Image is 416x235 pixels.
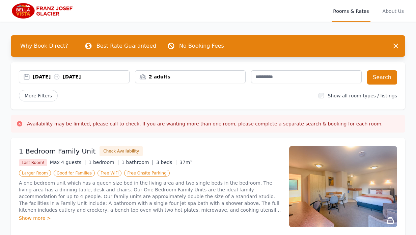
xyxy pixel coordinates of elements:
[98,170,122,177] span: Free WiFi
[19,170,51,177] span: Larger Room
[54,170,95,177] span: Good for Families
[19,180,281,213] p: A one bedroom unit which has a queen size bed in the living area and two single beds in the bedro...
[156,160,177,165] span: 3 beds |
[179,42,224,50] p: No Booking Fees
[19,146,95,156] h3: 1 Bedroom Family Unit
[89,160,119,165] span: 1 bedroom |
[100,146,143,156] button: Check Availability
[19,159,47,166] span: Last Room!
[19,215,281,221] div: Show more >
[27,120,383,127] h3: Availability may be limited, please call to check. If you are wanting more than one room, please ...
[96,42,156,50] p: Best Rate Guaranteed
[50,160,86,165] span: Max 4 guests |
[33,73,129,80] div: [DATE] [DATE]
[19,90,58,101] span: More Filters
[15,39,74,53] span: Why Book Direct?
[135,73,245,80] div: 2 adults
[124,170,169,177] span: Free Onsite Parking
[179,160,192,165] span: 37m²
[11,3,76,19] img: Bella Vista Franz Josef Glacier
[328,93,397,98] label: Show all room types / listings
[367,70,397,85] button: Search
[121,160,154,165] span: 1 bathroom |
